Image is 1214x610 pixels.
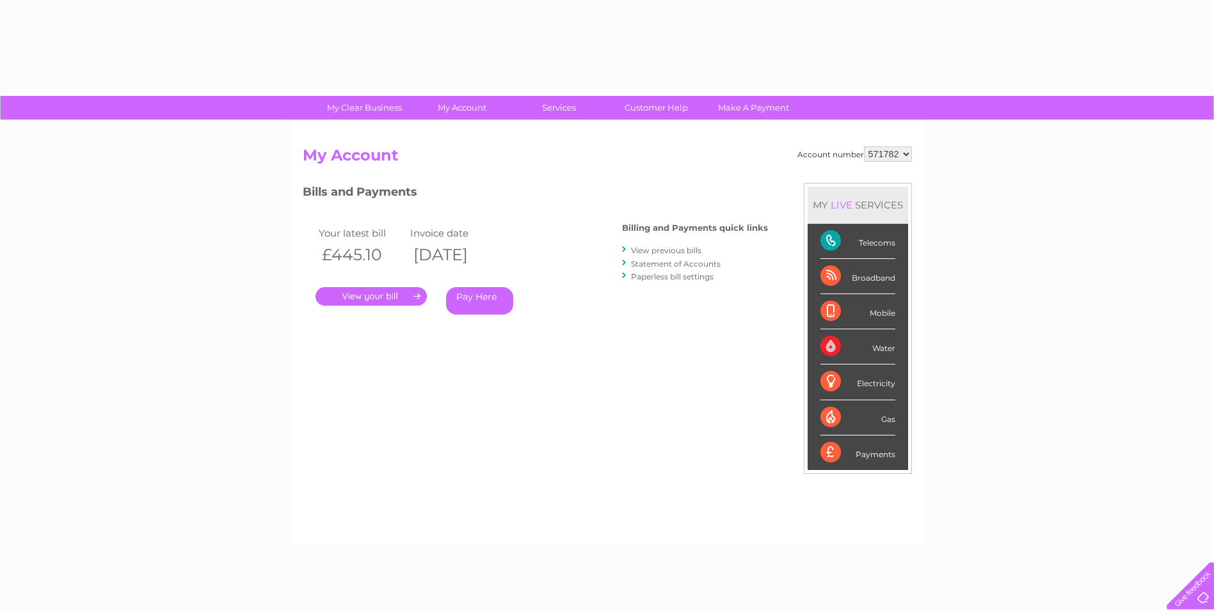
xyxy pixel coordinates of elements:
[820,294,895,329] div: Mobile
[407,242,499,268] th: [DATE]
[409,96,515,120] a: My Account
[315,287,427,306] a: .
[315,224,408,242] td: Your latest bill
[820,329,895,364] div: Water
[808,187,908,223] div: MY SERVICES
[303,183,768,205] h3: Bills and Payments
[820,364,895,400] div: Electricity
[631,272,714,281] a: Paperless bill settings
[828,199,855,211] div: LIVE
[701,96,806,120] a: Make A Payment
[315,242,408,268] th: £445.10
[407,224,499,242] td: Invoice date
[797,146,912,162] div: Account number
[820,400,895,435] div: Gas
[820,224,895,259] div: Telecoms
[631,246,701,255] a: View previous bills
[446,287,513,315] a: Pay Here
[820,259,895,294] div: Broadband
[603,96,709,120] a: Customer Help
[820,435,895,470] div: Payments
[312,96,417,120] a: My Clear Business
[622,223,768,233] h4: Billing and Payments quick links
[303,146,912,171] h2: My Account
[506,96,612,120] a: Services
[631,259,721,269] a: Statement of Accounts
